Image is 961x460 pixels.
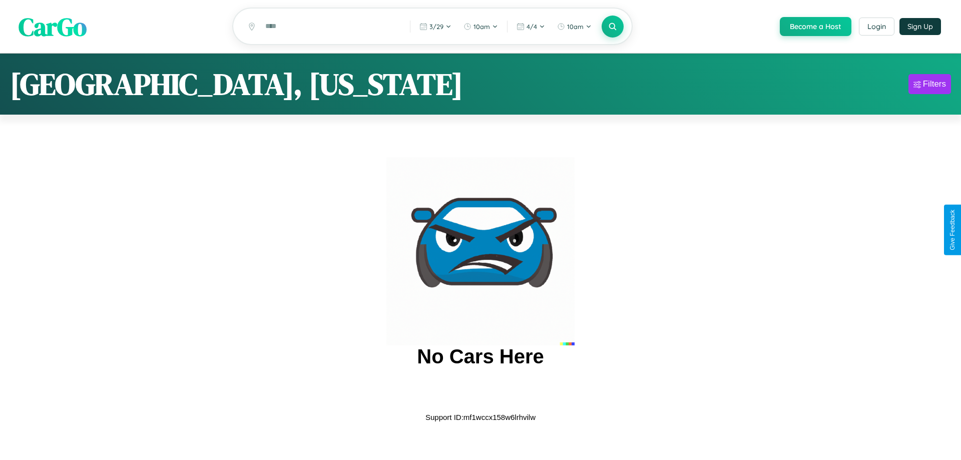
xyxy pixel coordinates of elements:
span: 10am [473,23,490,31]
h1: [GEOGRAPHIC_DATA], [US_STATE] [10,64,463,105]
button: 10am [552,19,597,35]
span: 3 / 29 [429,23,443,31]
span: 10am [567,23,584,31]
div: Filters [923,79,946,89]
button: Sign Up [899,18,941,35]
span: CarGo [19,9,87,44]
button: 3/29 [414,19,456,35]
button: 10am [458,19,503,35]
div: Give Feedback [949,210,956,250]
button: Login [859,18,894,36]
img: car [386,157,575,345]
span: 4 / 4 [527,23,537,31]
h2: No Cars Here [417,345,544,368]
p: Support ID: mf1wccx158w6lrhvilw [425,410,536,424]
button: Filters [908,74,951,94]
button: 4/4 [512,19,550,35]
button: Become a Host [780,17,851,36]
